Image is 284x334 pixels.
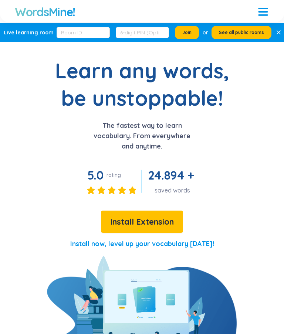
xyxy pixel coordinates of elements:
[148,186,197,194] div: saved words
[106,171,121,179] div: rating
[203,28,208,37] div: or
[101,211,183,233] button: Install Extension
[70,239,214,249] p: Install now, level up your vocabulary [DATE]!
[148,168,194,183] span: 24.894 +
[219,30,264,35] span: See all public rooms
[101,219,183,226] a: Install Extension
[182,30,192,35] span: Join
[50,57,234,112] h1: Learn any words, be unstoppable!
[110,215,174,228] span: Install Extension
[175,26,199,39] button: Join
[4,29,54,36] div: Live learning room
[212,26,271,39] button: See all public rooms
[87,168,104,183] span: 5.0
[57,27,110,38] input: Room ID
[116,27,169,38] input: 6-digit PIN (Optional)
[15,4,75,19] a: WordsMine!
[88,120,196,151] p: The fastest way to learn vocabulary. From everywhere and anytime.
